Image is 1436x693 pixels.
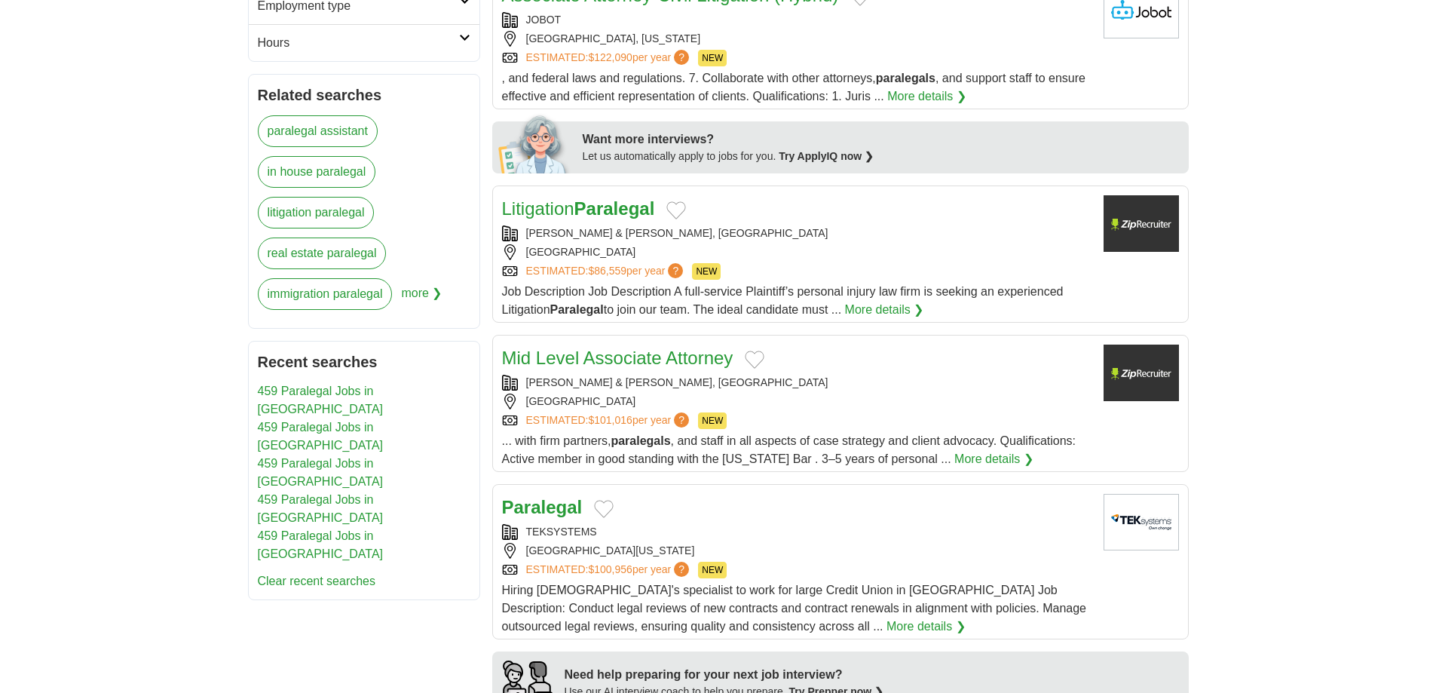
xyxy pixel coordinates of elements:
[258,156,376,188] a: in house paralegal
[502,72,1085,103] span: , and federal laws and regulations. 7. Collaborate with other attorneys, , and support staff to e...
[502,198,655,219] a: LitigationParalegal
[258,278,393,310] a: immigration paralegal
[698,50,727,66] span: NEW
[502,225,1092,241] div: [PERSON_NAME] & [PERSON_NAME], [GEOGRAPHIC_DATA]
[526,50,693,66] a: ESTIMATED:$122,090per year?
[565,666,884,684] div: Need help preparing for your next job interview?
[526,412,693,429] a: ESTIMATED:$101,016per year?
[692,263,721,280] span: NEW
[588,563,632,575] span: $100,956
[258,34,459,52] h2: Hours
[502,348,733,368] a: Mid Level Associate Attorney
[498,113,571,173] img: apply-iq-scientist.png
[674,562,689,577] span: ?
[526,263,687,280] a: ESTIMATED:$86,559per year?
[779,150,874,162] a: Try ApplyIQ now ❯
[1104,494,1179,550] img: TEKsystems logo
[588,265,626,277] span: $86,559
[258,575,376,587] a: Clear recent searches
[502,584,1087,633] span: Hiring [DEMOGRAPHIC_DATA]'s specialist to work for large Credit Union in [GEOGRAPHIC_DATA] Job De...
[698,562,727,578] span: NEW
[502,375,1092,391] div: [PERSON_NAME] & [PERSON_NAME], [GEOGRAPHIC_DATA]
[502,434,1076,465] span: ... with firm partners, , and staff in all aspects of case strategy and client advocacy. Qualific...
[502,31,1092,47] div: [GEOGRAPHIC_DATA], [US_STATE]
[550,303,604,316] strong: Paralegal
[258,493,384,524] a: 459 Paralegal Jobs in [GEOGRAPHIC_DATA]
[502,244,1092,260] div: [GEOGRAPHIC_DATA]
[258,238,387,269] a: real estate paralegal
[674,412,689,428] span: ?
[668,263,683,278] span: ?
[745,351,764,369] button: Add to favorite jobs
[258,351,470,373] h2: Recent searches
[258,84,470,106] h2: Related searches
[526,562,693,578] a: ESTIMATED:$100,956per year?
[258,529,384,560] a: 459 Paralegal Jobs in [GEOGRAPHIC_DATA]
[887,87,966,106] a: More details ❯
[886,618,966,636] a: More details ❯
[666,201,686,219] button: Add to favorite jobs
[502,394,1092,409] div: [GEOGRAPHIC_DATA]
[611,434,670,447] strong: paralegals
[583,130,1180,149] div: Want more interviews?
[249,24,479,61] a: Hours
[876,72,935,84] strong: paralegals
[588,414,632,426] span: $101,016
[258,115,378,147] a: paralegal assistant
[845,301,924,319] a: More details ❯
[526,526,597,538] a: TEKSYSTEMS
[583,149,1180,164] div: Let us automatically apply to jobs for you.
[588,51,632,63] span: $122,090
[258,421,384,452] a: 459 Paralegal Jobs in [GEOGRAPHIC_DATA]
[1104,195,1179,252] img: Company logo
[674,50,689,65] span: ?
[401,278,442,319] span: more ❯
[502,543,1092,559] div: [GEOGRAPHIC_DATA][US_STATE]
[698,412,727,429] span: NEW
[258,385,384,415] a: 459 Paralegal Jobs in [GEOGRAPHIC_DATA]
[594,500,614,518] button: Add to favorite jobs
[1104,345,1179,401] img: Company logo
[502,285,1064,316] span: Job Description Job Description A full-service Plaintiff’s personal injury law firm is seeking an...
[526,14,562,26] a: JOBOT
[258,197,375,228] a: litigation paralegal
[502,497,583,517] a: Paralegal
[258,457,384,488] a: 459 Paralegal Jobs in [GEOGRAPHIC_DATA]
[954,450,1033,468] a: More details ❯
[574,198,655,219] strong: Paralegal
